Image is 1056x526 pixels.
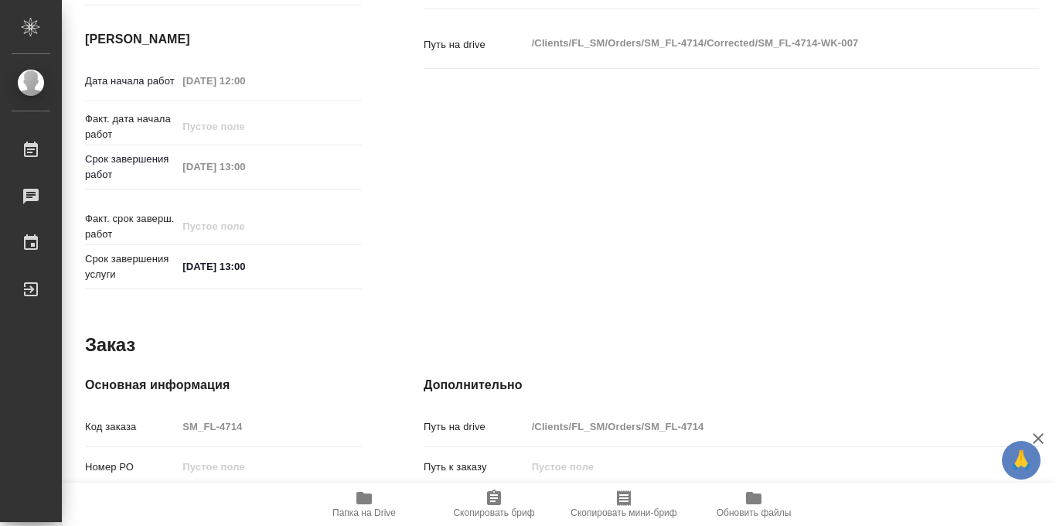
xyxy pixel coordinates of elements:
[85,251,177,282] p: Срок завершения услуги
[424,459,526,475] p: Путь к заказу
[299,483,429,526] button: Папка на Drive
[177,155,312,178] input: Пустое поле
[1008,444,1034,476] span: 🙏
[559,483,689,526] button: Скопировать мини-бриф
[85,211,177,242] p: Факт. срок заверш. работ
[177,215,312,237] input: Пустое поле
[177,70,312,92] input: Пустое поле
[717,507,792,518] span: Обновить файлы
[85,152,177,183] p: Срок завершения работ
[85,376,362,394] h4: Основная информация
[526,456,988,478] input: Пустое поле
[85,419,177,435] p: Код заказа
[177,456,362,478] input: Пустое поле
[85,73,177,89] p: Дата начала работ
[177,255,312,278] input: ✎ Введи что-нибудь
[424,37,526,53] p: Путь на drive
[424,419,526,435] p: Путь на drive
[571,507,676,518] span: Скопировать мини-бриф
[453,507,534,518] span: Скопировать бриф
[85,459,177,475] p: Номер РО
[85,111,177,142] p: Факт. дата начала работ
[177,115,312,138] input: Пустое поле
[424,376,1039,394] h4: Дополнительно
[1002,441,1041,480] button: 🙏
[526,415,988,438] input: Пустое поле
[85,30,362,49] h4: [PERSON_NAME]
[689,483,819,526] button: Обновить файлы
[177,415,362,438] input: Пустое поле
[526,30,988,56] textarea: /Clients/FL_SM/Orders/SM_FL-4714/Corrected/SM_FL-4714-WK-007
[85,333,135,357] h2: Заказ
[429,483,559,526] button: Скопировать бриф
[332,507,396,518] span: Папка на Drive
